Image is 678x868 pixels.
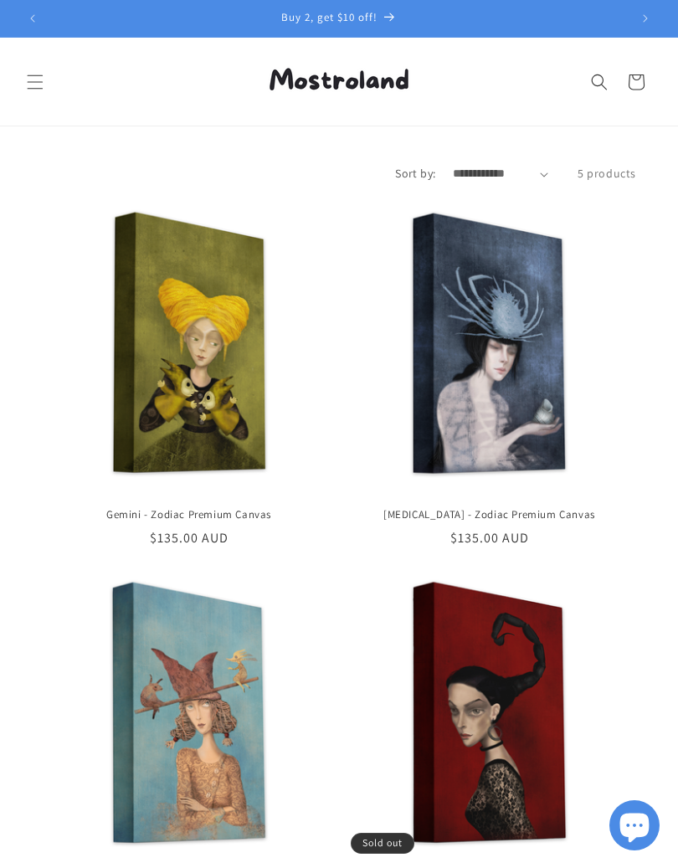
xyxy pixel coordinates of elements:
[581,64,618,100] summary: Search
[342,508,636,522] a: [MEDICAL_DATA] - Zodiac Premium Canvas
[237,38,442,126] a: Mostroland
[42,508,336,522] a: Gemini - Zodiac Premium Canvas
[604,800,665,855] inbox-online-store-chat: Shopify online store chat
[281,10,378,24] span: Buy 2, get $10 off!
[51,3,627,34] div: 1 of 3
[243,44,435,120] img: Mostroland
[17,64,54,100] summary: Menu
[51,3,627,34] div: Announcement
[395,166,435,181] label: Sort by:
[578,166,636,181] span: 5 products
